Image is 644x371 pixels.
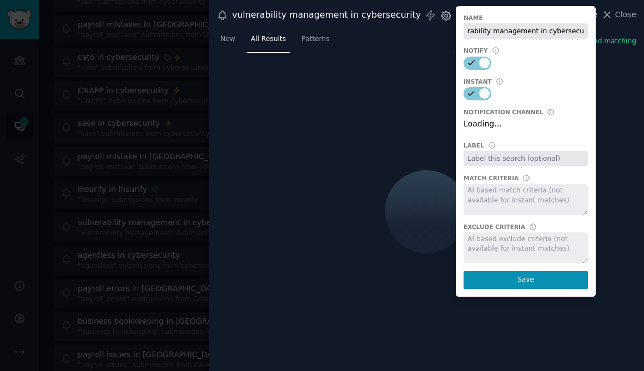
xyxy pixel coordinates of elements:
a: Patterns [298,31,333,53]
span: Patterns [301,34,329,44]
a: All Results [247,31,290,53]
span: New [220,34,235,44]
div: vulnerability management in cybersecurity [232,8,421,22]
input: Name this search [464,23,588,39]
a: New [217,31,239,53]
div: Instant [464,78,492,85]
div: Label [464,141,484,149]
span: Close [615,9,636,21]
button: Close [601,9,636,21]
input: Label this search (optional) [464,151,588,166]
div: Notify [464,47,488,54]
button: Save [464,271,588,289]
div: Exclude Criteria [464,223,525,231]
span: All Results [251,34,286,44]
div: Name [464,14,483,22]
div: Notification Channel [464,108,543,116]
div: Match Criteria [464,174,519,182]
div: Loading... [464,118,588,134]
